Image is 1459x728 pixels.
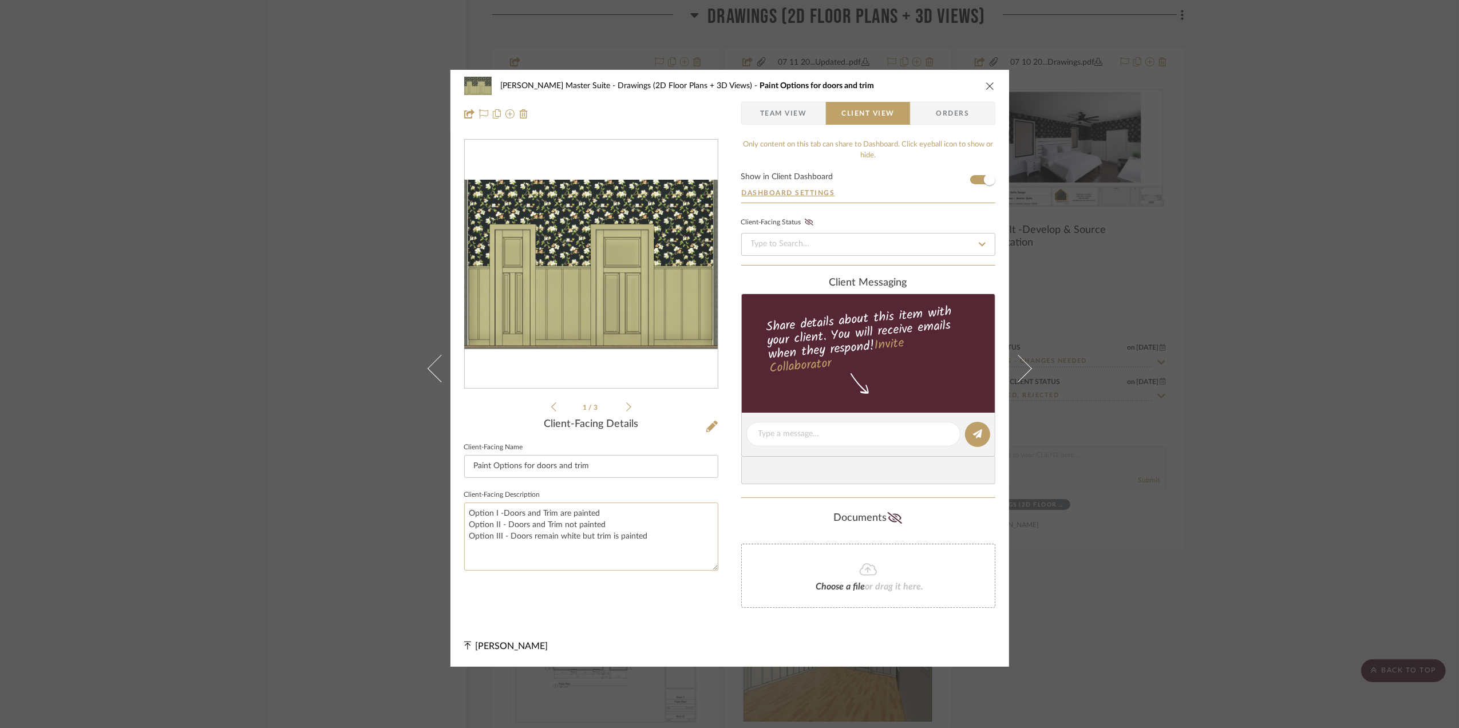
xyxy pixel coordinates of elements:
[741,188,836,198] button: Dashboard Settings
[583,404,588,411] span: 1
[985,81,995,91] button: close
[465,180,718,349] img: 2dd28506-d6c5-48b3-8261-56b58aad14d0_436x436.jpg
[465,179,718,349] div: 0
[588,404,594,411] span: /
[741,509,995,528] div: Documents
[741,233,995,256] input: Type to Search…
[464,445,523,450] label: Client-Facing Name
[464,418,718,431] div: Client-Facing Details
[816,582,865,591] span: Choose a file
[476,642,548,651] span: [PERSON_NAME]
[865,582,924,591] span: or drag it here.
[760,82,875,90] span: Paint Options for doors and trim
[501,82,618,90] span: [PERSON_NAME] Master Suite
[741,217,817,228] div: Client-Facing Status
[842,102,895,125] span: Client View
[464,455,718,478] input: Enter Client-Facing Item Name
[519,109,528,118] img: Remove from project
[464,74,492,97] img: 2dd28506-d6c5-48b3-8261-56b58aad14d0_48x40.jpg
[760,102,807,125] span: Team View
[618,82,760,90] span: Drawings (2D Floor Plans + 3D Views)
[741,139,995,161] div: Only content on this tab can share to Dashboard. Click eyeball icon to show or hide.
[741,277,995,290] div: client Messaging
[464,492,540,498] label: Client-Facing Description
[740,302,997,378] div: Share details about this item with your client. You will receive emails when they respond!
[594,404,599,411] span: 3
[923,102,982,125] span: Orders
